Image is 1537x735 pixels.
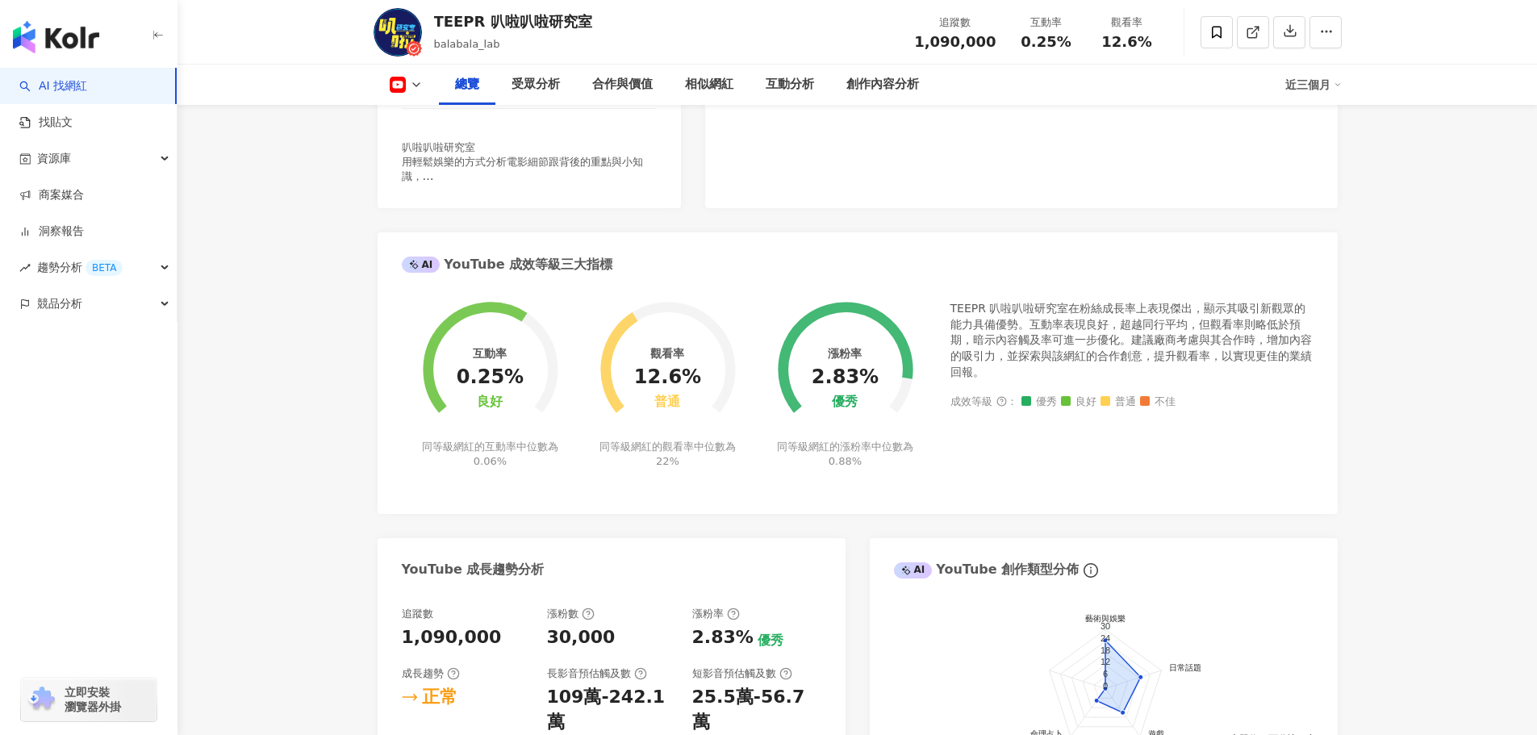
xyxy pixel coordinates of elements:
div: AI [894,562,933,578]
div: 12.6% [634,366,701,389]
span: 競品分析 [37,286,82,322]
div: 總覽 [455,75,479,94]
div: 受眾分析 [512,75,560,94]
span: balabala_lab [434,38,500,50]
div: 優秀 [758,632,783,649]
div: 同等級網紅的觀看率中位數為 [597,440,738,469]
span: 0.06% [474,455,507,467]
span: rise [19,262,31,274]
div: 25.5萬-56.7萬 [692,685,821,735]
div: 普通 [654,395,680,410]
div: YouTube 成長趨勢分析 [402,561,545,578]
div: 近三個月 [1285,72,1342,98]
div: 同等級網紅的漲粉率中位數為 [775,440,916,469]
a: 洞察報告 [19,223,84,240]
a: 找貼文 [19,115,73,131]
span: 0.25% [1021,34,1071,50]
text: 24 [1100,633,1109,643]
div: 漲粉率 [692,607,740,621]
div: 長影音預估觸及數 [547,666,647,681]
div: 30,000 [547,625,616,650]
text: 6 [1102,669,1107,679]
span: 叭啦叭啦研究室 用輕鬆娛樂的方式分析電影細節跟背後的重點與小知識， 希望大家在看我們的影片後，再次回味這些作品時會有全新的感受！ 如果有任何建議、疑問、合作機會， 都歡迎聯絡我們！ 信箱：[PE... [402,141,654,447]
div: 正常 [422,685,457,710]
div: 觀看率 [1096,15,1158,31]
div: AI [402,257,441,273]
div: 成長趨勢 [402,666,460,681]
div: 創作內容分析 [846,75,919,94]
div: YouTube 創作類型分佈 [894,561,1080,578]
div: 相似網紅 [685,75,733,94]
span: 優秀 [1021,396,1057,408]
span: 12.6% [1101,34,1151,50]
span: 1,090,000 [914,33,996,50]
div: TEEPR 叭啦叭啦研究室 [434,11,592,31]
div: 短影音預估觸及數 [692,666,792,681]
div: TEEPR 叭啦叭啦研究室在粉絲成長率上表現傑出，顯示其吸引新觀眾的能力具備優勢。互動率表現良好，超越同行平均，但觀看率則略低於預期，暗示內容觸及率可進一步優化。建議廠商考慮與其合作時，增加內容... [950,301,1314,380]
a: chrome extension立即安裝 瀏覽器外掛 [21,678,157,721]
span: info-circle [1081,561,1101,580]
div: 2.83% [692,625,754,650]
div: BETA [86,260,123,276]
div: 同等級網紅的互動率中位數為 [420,440,561,469]
span: 不佳 [1140,396,1176,408]
text: 藝術與娛樂 [1085,614,1126,623]
div: 漲粉數 [547,607,595,621]
text: 18 [1100,645,1109,654]
div: 互動分析 [766,75,814,94]
span: 趨勢分析 [37,249,123,286]
div: YouTube 成效等級三大指標 [402,256,613,274]
img: chrome extension [26,687,57,712]
span: 0.88% [829,455,862,467]
text: 30 [1100,621,1109,631]
text: 12 [1100,657,1109,666]
div: 成效等級 ： [950,396,1314,408]
text: 日常話題 [1169,663,1201,672]
a: searchAI 找網紅 [19,78,87,94]
a: 商案媒合 [19,187,84,203]
div: 2.83% [812,366,879,389]
span: 立即安裝 瀏覽器外掛 [65,685,121,714]
div: 優秀 [832,395,858,410]
div: 觀看率 [650,347,684,360]
div: 0.25% [457,366,524,389]
div: 1,090,000 [402,625,502,650]
text: 0 [1102,680,1107,690]
div: 合作與價值 [592,75,653,94]
div: 漲粉率 [828,347,862,360]
div: 追蹤數 [402,607,433,621]
div: 互動率 [473,347,507,360]
span: 資源庫 [37,140,71,177]
img: logo [13,21,99,53]
span: 普通 [1101,396,1136,408]
span: 22% [656,455,679,467]
img: KOL Avatar [374,8,422,56]
div: 互動率 [1016,15,1077,31]
div: 109萬-242.1萬 [547,685,676,735]
span: 良好 [1061,396,1096,408]
div: 良好 [477,395,503,410]
div: 追蹤數 [914,15,996,31]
